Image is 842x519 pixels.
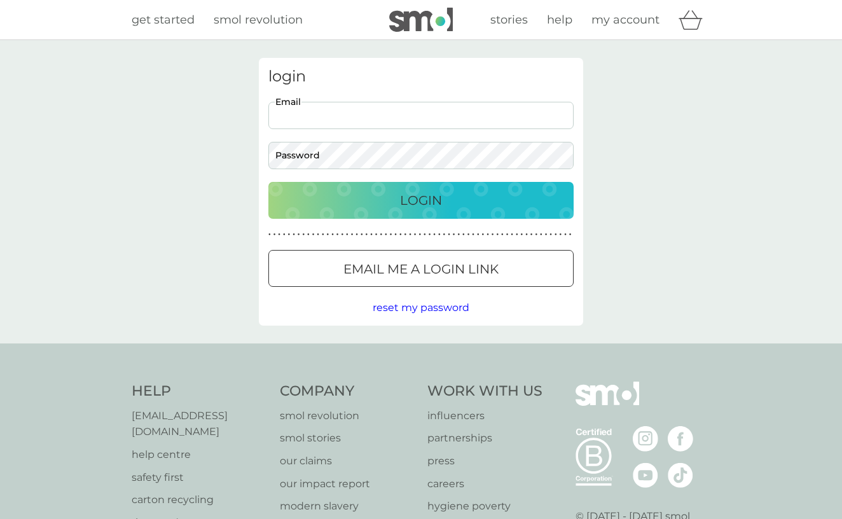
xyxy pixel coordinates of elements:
p: ● [366,232,368,238]
p: ● [545,232,548,238]
p: ● [414,232,417,238]
a: influencers [427,408,542,424]
a: our impact report [280,476,415,492]
button: Email me a login link [268,250,574,287]
img: visit the smol Tiktok page [668,462,693,488]
img: visit the smol Instagram page [633,426,658,452]
p: ● [429,232,431,238]
a: carton recycling [132,492,267,508]
span: smol revolution [214,13,303,27]
p: ● [278,232,280,238]
p: ● [555,232,557,238]
button: Login [268,182,574,219]
p: ● [302,232,305,238]
p: ● [418,232,421,238]
a: get started [132,11,195,29]
p: ● [331,232,334,238]
p: ● [390,232,392,238]
p: ● [312,232,315,238]
a: smol stories [280,430,415,446]
h3: login [268,67,574,86]
p: Email me a login link [343,259,499,279]
p: ● [424,232,426,238]
p: ● [409,232,411,238]
p: ● [399,232,402,238]
p: ● [457,232,460,238]
p: ● [530,232,533,238]
p: ● [549,232,552,238]
img: visit the smol Youtube page [633,462,658,488]
p: ● [293,232,295,238]
p: Login [400,190,442,211]
a: my account [591,11,659,29]
a: partnerships [427,430,542,446]
p: ● [433,232,436,238]
p: help centre [132,446,267,463]
p: ● [496,232,499,238]
span: get started [132,13,195,27]
p: ● [322,232,324,238]
p: ● [525,232,528,238]
p: ● [346,232,349,238]
a: careers [427,476,542,492]
p: ● [336,232,339,238]
h4: Company [280,382,415,401]
p: ● [273,232,276,238]
p: ● [467,232,470,238]
p: ● [268,232,271,238]
button: reset my password [373,300,469,316]
p: ● [394,232,397,238]
p: ● [283,232,286,238]
p: ● [535,232,537,238]
a: safety first [132,469,267,486]
img: smol [389,8,453,32]
p: ● [462,232,465,238]
p: ● [560,232,562,238]
p: ● [501,232,504,238]
p: ● [438,232,441,238]
p: ● [307,232,310,238]
a: smol revolution [214,11,303,29]
p: ● [511,232,513,238]
p: ● [317,232,319,238]
a: [EMAIL_ADDRESS][DOMAIN_NAME] [132,408,267,440]
p: ● [482,232,485,238]
p: ● [361,232,363,238]
p: ● [453,232,455,238]
p: ● [569,232,572,238]
p: ● [355,232,358,238]
a: hygiene poverty [427,498,542,515]
p: ● [448,232,450,238]
img: visit the smol Facebook page [668,426,693,452]
p: ● [564,232,567,238]
p: ● [540,232,542,238]
p: ● [516,232,518,238]
p: ● [506,232,509,238]
a: stories [490,11,528,29]
span: stories [490,13,528,27]
p: ● [341,232,343,238]
p: ● [380,232,382,238]
p: ● [385,232,387,238]
div: basket [679,7,710,32]
span: reset my password [373,301,469,314]
p: ● [477,232,480,238]
h4: Help [132,382,267,401]
p: ● [472,232,474,238]
p: ● [443,232,446,238]
p: ● [521,232,523,238]
p: ● [298,232,300,238]
p: ● [492,232,494,238]
a: help [547,11,572,29]
p: our claims [280,453,415,469]
a: smol revolution [280,408,415,424]
p: ● [404,232,407,238]
h4: Work With Us [427,382,542,401]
